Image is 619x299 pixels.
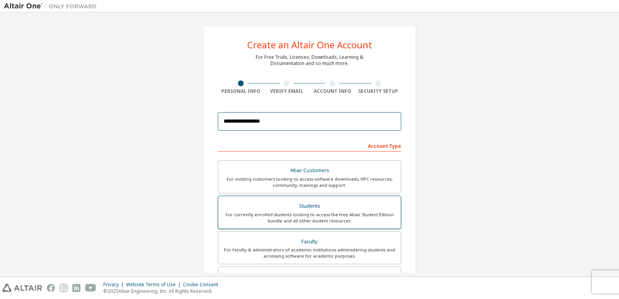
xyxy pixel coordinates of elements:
[103,282,126,288] div: Privacy
[103,288,223,294] p: © 2025 Altair Engineering, Inc. All Rights Reserved.
[2,284,42,292] img: altair_logo.svg
[4,2,101,10] img: Altair One
[223,236,396,247] div: Faculty
[264,88,310,94] div: Verify Email
[183,282,223,288] div: Cookie Consent
[47,284,55,292] img: facebook.svg
[247,40,372,50] div: Create an Altair One Account
[223,272,396,282] div: Everyone else
[218,139,401,152] div: Account Type
[356,88,402,94] div: Security Setup
[218,88,264,94] div: Personal Info
[223,247,396,259] div: For faculty & administrators of academic institutions administering students and accessing softwa...
[256,54,363,67] div: For Free Trials, Licenses, Downloads, Learning & Documentation and so much more.
[72,284,80,292] img: linkedin.svg
[85,284,96,292] img: youtube.svg
[309,88,356,94] div: Account Info
[60,284,68,292] img: instagram.svg
[126,282,183,288] div: Website Terms of Use
[223,212,396,224] div: For currently enrolled students looking to access the free Altair Student Edition bundle and all ...
[223,201,396,212] div: Students
[223,165,396,176] div: Altair Customers
[223,176,396,188] div: For existing customers looking to access software downloads, HPC resources, community, trainings ...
